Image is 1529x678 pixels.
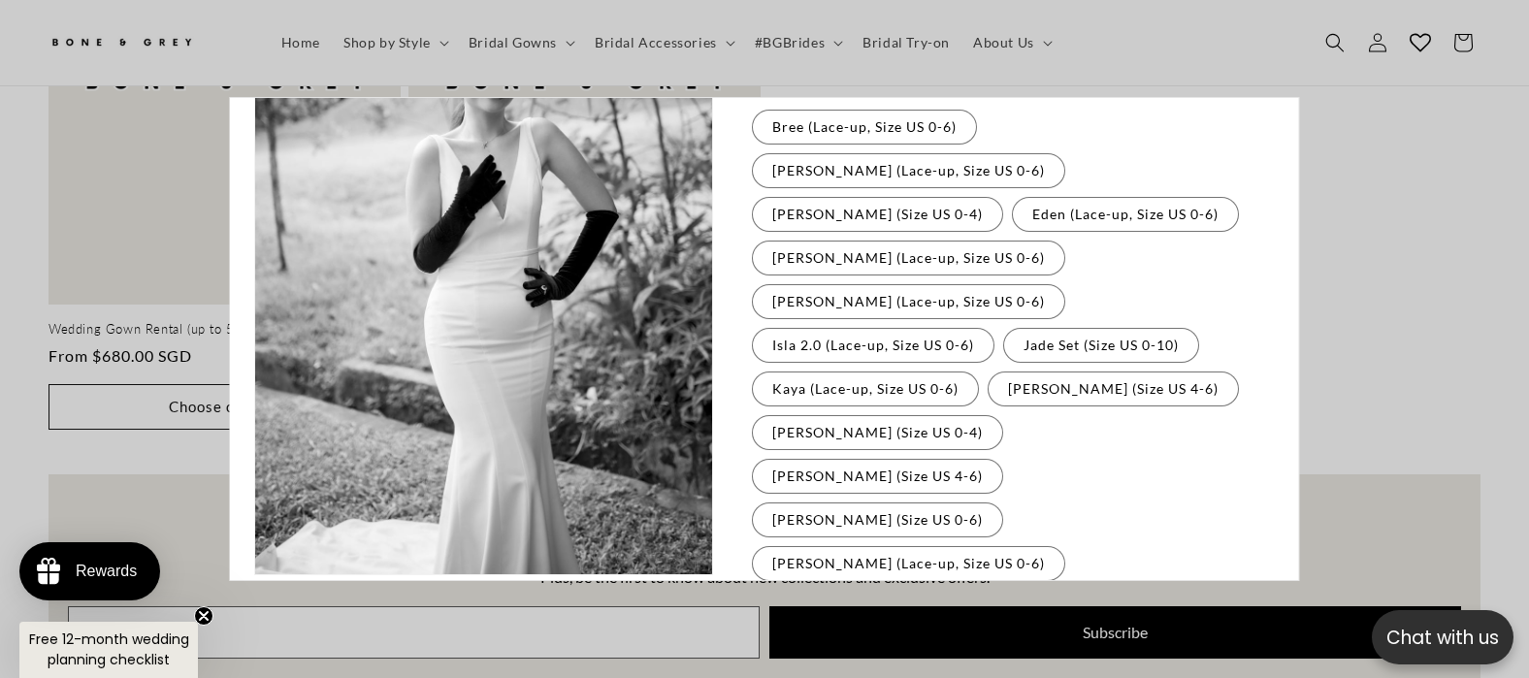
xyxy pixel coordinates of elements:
button: Close teaser [194,606,213,626]
div: Rewards [76,563,137,580]
label: Jade Set (Size US 0-10) [1003,328,1199,363]
label: [PERSON_NAME] (Size US 0-4) [752,197,1003,232]
label: [PERSON_NAME] (Lace-up, Size US 0-6) [752,241,1065,275]
label: Isla 2.0 (Lace-up, Size US 0-6) [752,328,994,363]
label: [PERSON_NAME] (Size US 0-4) [752,415,1003,450]
p: Chat with us [1372,624,1513,652]
label: [PERSON_NAME] (Size US 4-6) [988,371,1239,406]
div: Choose options for Wedding Gown Rental (up to 5 days) [229,97,1299,581]
label: [PERSON_NAME] (Size US 0-6) [752,502,1003,537]
label: [PERSON_NAME] (Lace-up, Size US 0-6) [752,546,1065,581]
label: Kaya (Lace-up, Size US 0-6) [752,371,979,406]
span: Free 12-month wedding planning checklist [29,630,189,669]
label: Bree (Lace-up, Size US 0-6) [752,110,977,145]
label: [PERSON_NAME] (Lace-up, Size US 0-6) [752,153,1065,188]
label: [PERSON_NAME] (Size US 4-6) [752,459,1003,494]
div: Free 12-month wedding planning checklistClose teaser [19,622,198,678]
button: Open chatbox [1372,610,1513,664]
label: Eden (Lace-up, Size US 0-6) [1012,197,1239,232]
label: [PERSON_NAME] (Lace-up, Size US 0-6) [752,284,1065,319]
